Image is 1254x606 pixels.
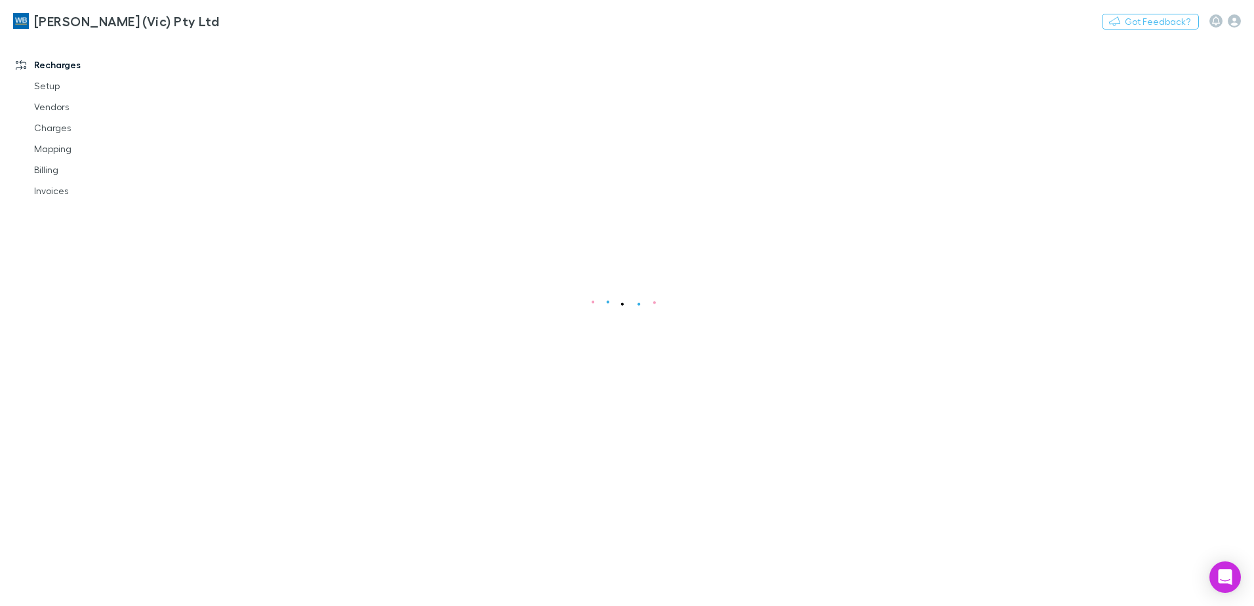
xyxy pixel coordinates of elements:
a: Billing [21,159,177,180]
button: Got Feedback? [1102,14,1199,30]
a: Invoices [21,180,177,201]
a: Vendors [21,96,177,117]
a: Setup [21,75,177,96]
a: Recharges [3,54,177,75]
a: Charges [21,117,177,138]
a: [PERSON_NAME] (Vic) Pty Ltd [5,5,227,37]
img: William Buck (Vic) Pty Ltd's Logo [13,13,29,29]
h3: [PERSON_NAME] (Vic) Pty Ltd [34,13,219,29]
a: Mapping [21,138,177,159]
div: Open Intercom Messenger [1209,561,1241,593]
